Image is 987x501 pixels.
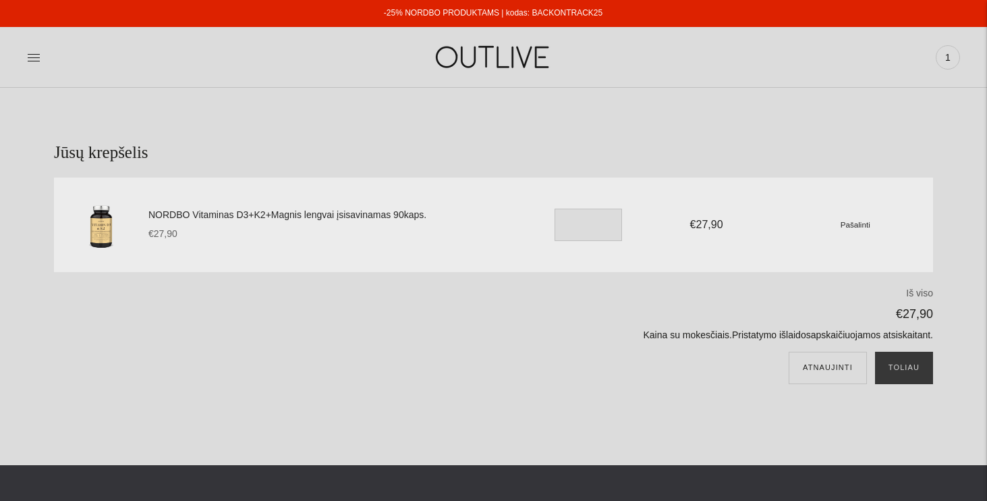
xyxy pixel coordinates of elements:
[936,43,960,72] a: 1
[67,191,135,259] img: NORDBO Vitaminas D3+K2+Magnis lengvai įsisavinamas 90kaps.
[732,329,811,340] a: Pristatymo išlaidos
[642,215,771,234] div: €27,90
[362,304,933,325] p: €27,90
[555,209,622,241] input: Translation missing: en.cart.general.item_quantity
[148,226,521,242] div: €27,90
[148,207,521,223] a: NORDBO Vitaminas D3+K2+Magnis lengvai įsisavinamas 90kaps.
[841,219,870,230] a: Pašalinti
[938,48,957,67] span: 1
[362,286,933,302] p: Iš viso
[875,352,933,384] button: Toliau
[841,220,870,229] small: Pašalinti
[410,34,578,80] img: OUTLIVE
[384,8,602,18] a: -25% NORDBO PRODUKTAMS | kodas: BACKONTRACK25
[789,352,867,384] button: Atnaujinti
[362,327,933,344] p: Kaina su mokesčiais. apskaičiuojamos atsiskaitant.
[54,142,933,164] h1: Jūsų krepšelis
